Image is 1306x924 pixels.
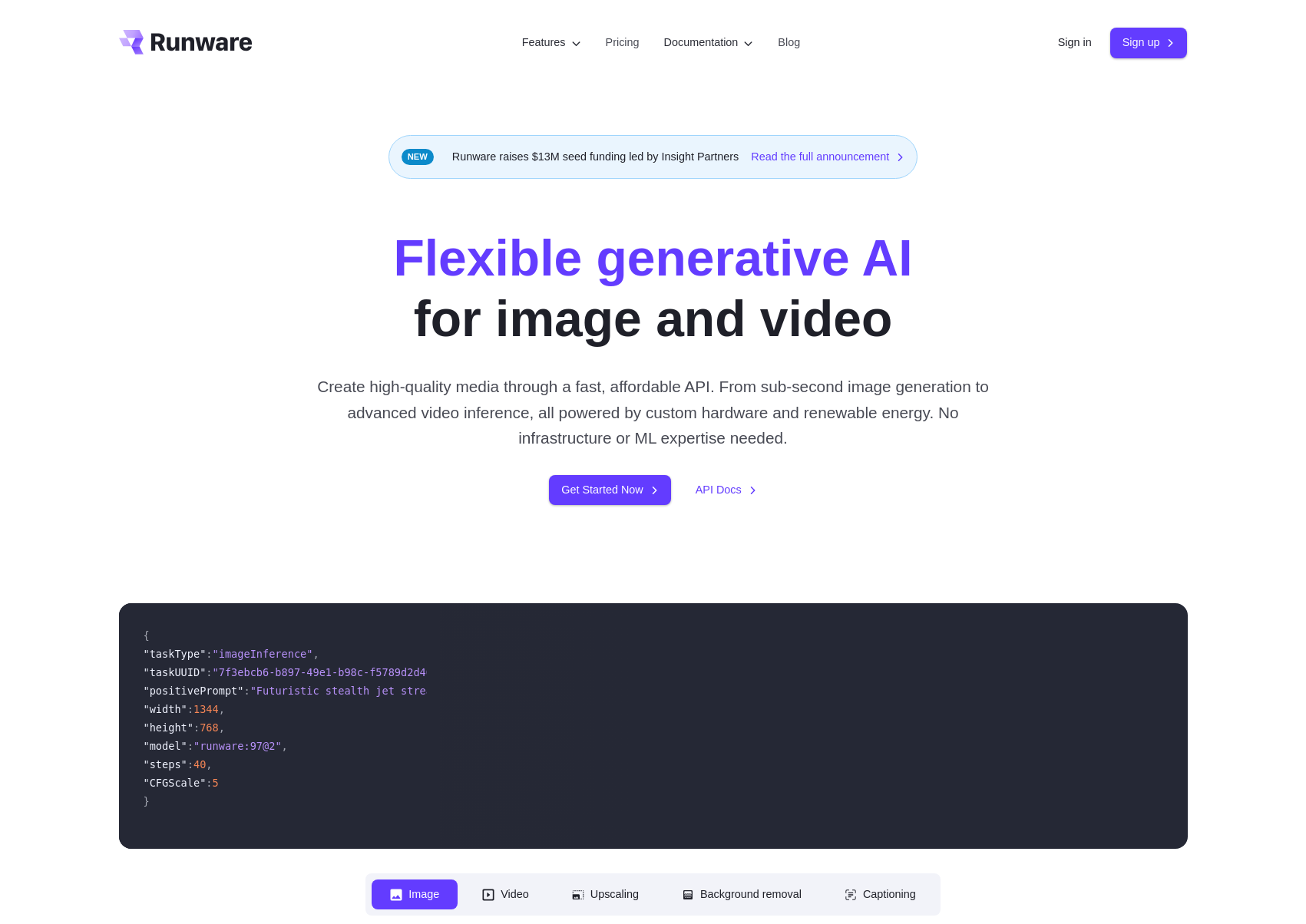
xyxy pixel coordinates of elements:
label: Documentation [664,34,754,51]
button: Captioning [826,879,934,909]
h1: for image and video [393,228,912,349]
span: "width" [144,703,187,715]
a: Sign up [1110,28,1188,58]
span: "model" [144,740,187,752]
span: : [243,685,250,697]
span: , [219,721,225,734]
span: : [187,758,193,771]
a: Get Started Now [549,475,670,505]
span: "CFGScale" [144,777,207,789]
span: : [193,721,200,734]
div: Runware raises $13M seed funding led by Insight Partners [388,135,918,179]
span: , [312,648,319,660]
span: , [219,703,225,715]
span: 5 [213,777,219,789]
label: Features [522,34,581,51]
button: Video [464,879,547,909]
p: Create high-quality media through a fast, affordable API. From sub-second image generation to adv... [311,374,995,450]
span: "runware:97@2" [193,740,282,752]
span: 768 [200,721,219,734]
a: Pricing [606,34,640,51]
a: Read the full announcement [751,148,904,166]
span: "steps" [144,758,187,771]
span: : [206,666,212,678]
a: Blog [778,34,800,51]
span: "height" [144,721,193,734]
span: 1344 [193,703,219,715]
button: Background removal [663,879,820,909]
span: "Futuristic stealth jet streaking through a neon-lit cityscape with glowing purple exhaust" [250,685,822,697]
strong: Flexible generative AI [393,229,912,286]
span: "positivePrompt" [144,685,244,697]
span: "imageInference" [213,648,313,660]
span: : [187,703,193,715]
span: "taskType" [144,648,207,660]
a: Go to / [119,30,253,54]
span: } [144,795,150,807]
span: "taskUUID" [144,666,207,678]
a: Sign in [1058,34,1092,51]
button: Image [372,879,458,909]
span: : [206,777,212,789]
a: API Docs [696,481,757,499]
span: : [187,740,193,752]
span: , [206,758,212,771]
span: : [206,648,212,660]
span: 40 [193,758,206,771]
span: , [282,740,288,752]
button: Upscaling [554,879,657,909]
span: { [144,629,150,642]
span: "7f3ebcb6-b897-49e1-b98c-f5789d2d40d7" [213,666,451,678]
